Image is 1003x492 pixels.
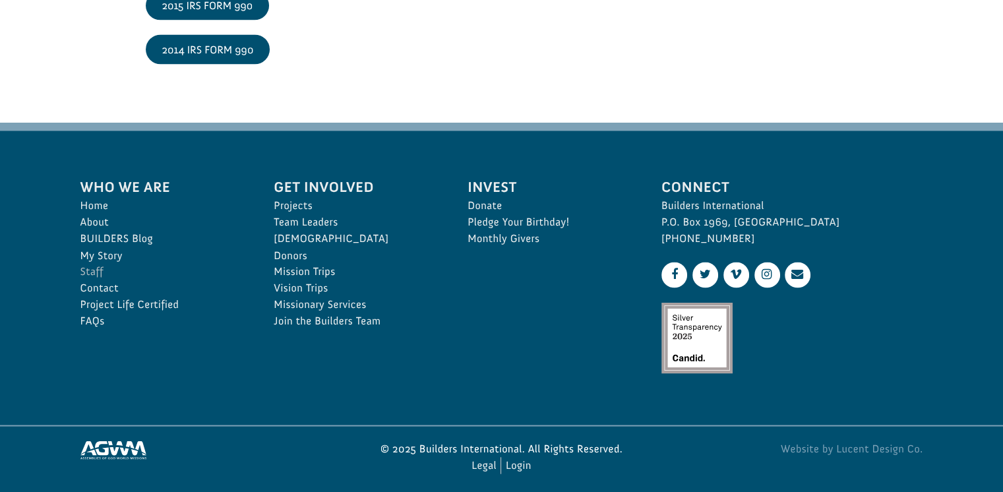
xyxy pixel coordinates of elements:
a: Projects [274,198,439,214]
a: Mission Trips [274,263,439,280]
a: About [80,214,245,231]
img: emoji balloon [106,28,117,38]
a: Contact [80,280,245,296]
a: Join the Builders Team [274,313,439,329]
span: Get Involved [274,176,439,198]
span: Connect [661,176,923,198]
a: Vision Trips [274,280,439,296]
span: Who We Are [80,176,245,198]
img: Assemblies of God World Missions [80,441,146,459]
a: Legal [471,457,497,474]
a: Website by Lucent Design Co. [648,441,923,457]
a: Home [80,198,245,214]
a: Donate [468,198,632,214]
span: Riverview , [GEOGRAPHIC_DATA] [36,53,151,62]
a: Project Life Certified [80,296,245,313]
a: Staff [80,263,245,280]
div: to [24,41,181,50]
a: FAQs [80,313,245,329]
a: Monthly Givers [468,231,632,247]
a: 2014 IRS FORM 990 [146,34,270,64]
a: Pledge Your Birthday! [468,214,632,231]
div: Champion City Church donated $2,000 [24,13,181,40]
span: Invest [468,176,632,198]
a: Contact Us [785,262,810,288]
a: Instagram [754,262,780,288]
p: © 2025 Builders International. All Rights Reserved. [364,441,639,457]
strong: Project Shovel Ready [31,40,109,50]
p: Builders International P.O. Box 1969, [GEOGRAPHIC_DATA] [PHONE_NUMBER] [661,198,923,247]
a: BUILDERS Blog [80,231,245,247]
a: Facebook [661,262,687,288]
a: Vimeo [723,262,749,288]
button: Donate [187,26,245,50]
a: My Story [80,247,245,264]
a: Donors [274,247,439,264]
a: Twitter [692,262,718,288]
a: Missionary Services [274,296,439,313]
img: Silver Transparency Rating for 2025 by Candid [661,302,733,373]
a: Login [506,457,532,474]
img: US.png [24,53,33,62]
a: [DEMOGRAPHIC_DATA] [274,231,439,247]
a: Team Leaders [274,214,439,231]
